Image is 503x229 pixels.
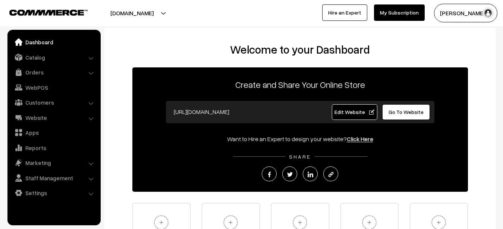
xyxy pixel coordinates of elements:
a: Edit Website [332,104,377,120]
a: Orders [9,66,98,79]
a: COMMMERCE [9,7,75,16]
a: Staff Management [9,171,98,185]
h2: Welcome to your Dashboard [112,43,488,56]
a: Apps [9,126,98,139]
span: Edit Website [334,109,374,115]
span: SHARE [285,153,315,160]
a: Catalog [9,51,98,64]
button: [PERSON_NAME] [434,4,497,22]
a: Hire an Expert [322,4,367,21]
a: Reports [9,141,98,155]
img: COMMMERCE [9,10,88,15]
a: Website [9,111,98,124]
a: WebPOS [9,81,98,94]
a: My Subscription [374,4,425,21]
button: [DOMAIN_NAME] [84,4,180,22]
a: Marketing [9,156,98,169]
a: Customers [9,96,98,109]
span: Go To Website [389,109,424,115]
a: Settings [9,186,98,200]
div: Want to Hire an Expert to design your website? [132,134,468,143]
a: Click Here [347,135,373,143]
a: Dashboard [9,35,98,49]
img: user [482,7,494,19]
a: Go To Website [382,104,430,120]
p: Create and Share Your Online Store [132,78,468,91]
